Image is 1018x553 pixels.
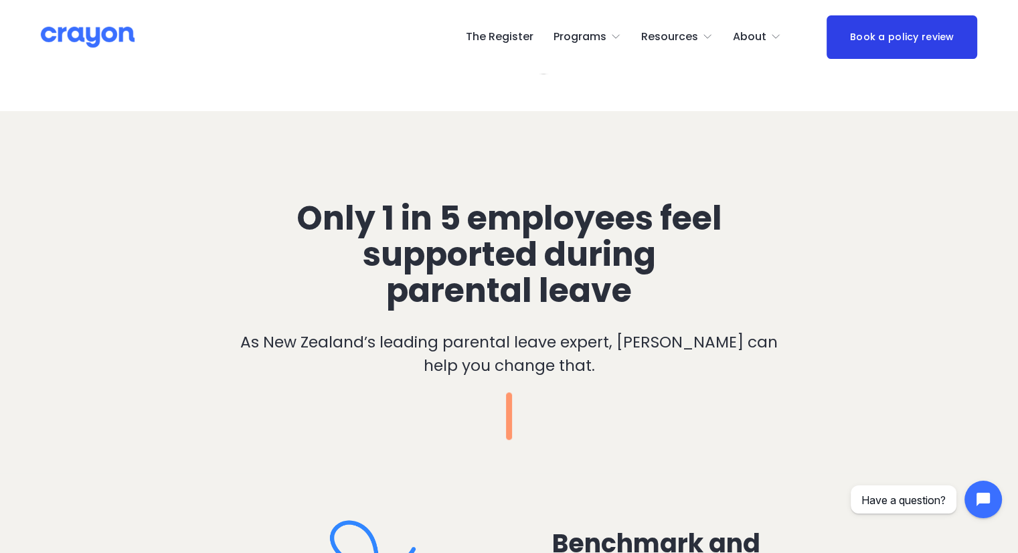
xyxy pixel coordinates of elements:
span: Programs [554,27,606,47]
a: folder dropdown [554,26,621,48]
p: As New Zealand’s leading parental leave expert, [PERSON_NAME] can help you change that. [238,331,781,378]
a: Book a policy review [827,15,977,59]
span: Only 1 in 5 employees feel supported during parental leave [296,195,728,314]
a: folder dropdown [733,26,781,48]
a: The Register [466,26,533,48]
span: Resources [641,27,698,47]
img: Crayon [41,25,135,49]
span: About [733,27,766,47]
a: folder dropdown [641,26,713,48]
